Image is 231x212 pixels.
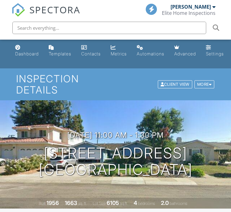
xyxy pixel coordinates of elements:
[108,42,129,60] a: Metrics
[170,201,187,206] span: bathrooms
[107,200,119,206] div: 6105
[172,42,198,60] a: Advanced
[93,201,106,206] span: Lot Size
[39,145,193,178] h1: [STREET_ADDRESS] [GEOGRAPHIC_DATA]
[157,82,194,86] a: Client View
[29,3,80,16] span: SPECTORA
[11,8,80,21] a: SPECTORA
[79,42,103,60] a: Contacts
[162,10,215,16] div: Elite Home Inspections
[137,51,164,56] div: Automations
[47,200,59,206] div: 1956
[206,51,224,56] div: Settings
[16,73,215,95] h1: Inspection Details
[161,200,169,206] div: 2.0
[15,51,39,56] div: Dashboard
[81,51,101,56] div: Contacts
[39,201,46,206] span: Built
[13,42,41,60] a: Dashboard
[203,42,226,60] a: Settings
[134,200,137,206] div: 4
[49,51,71,56] div: Templates
[46,42,74,60] a: Templates
[11,3,25,17] img: The Best Home Inspection Software - Spectora
[120,201,128,206] span: sq.ft.
[194,80,215,89] div: More
[12,22,206,34] input: Search everything...
[111,51,127,56] div: Metrics
[67,131,164,139] h3: [DATE] 11:00 am - 1:30 pm
[174,51,196,56] div: Advanced
[138,201,155,206] span: bedrooms
[158,80,192,89] div: Client View
[171,4,211,10] div: [PERSON_NAME]
[78,201,87,206] span: sq. ft.
[65,200,77,206] div: 1663
[134,42,167,60] a: Automations (Basic)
